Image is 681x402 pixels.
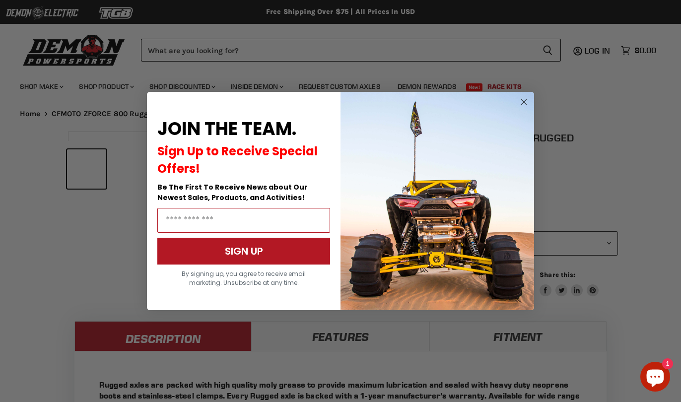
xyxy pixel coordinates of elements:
[157,182,308,202] span: Be The First To Receive News about Our Newest Sales, Products, and Activities!
[182,269,306,287] span: By signing up, you agree to receive email marketing. Unsubscribe at any time.
[637,362,673,394] inbox-online-store-chat: Shopify online store chat
[157,143,318,177] span: Sign Up to Receive Special Offers!
[157,238,330,265] button: SIGN UP
[340,92,534,310] img: a9095488-b6e7-41ba-879d-588abfab540b.jpeg
[157,116,296,141] span: JOIN THE TEAM.
[157,208,330,233] input: Email Address
[518,96,530,108] button: Close dialog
